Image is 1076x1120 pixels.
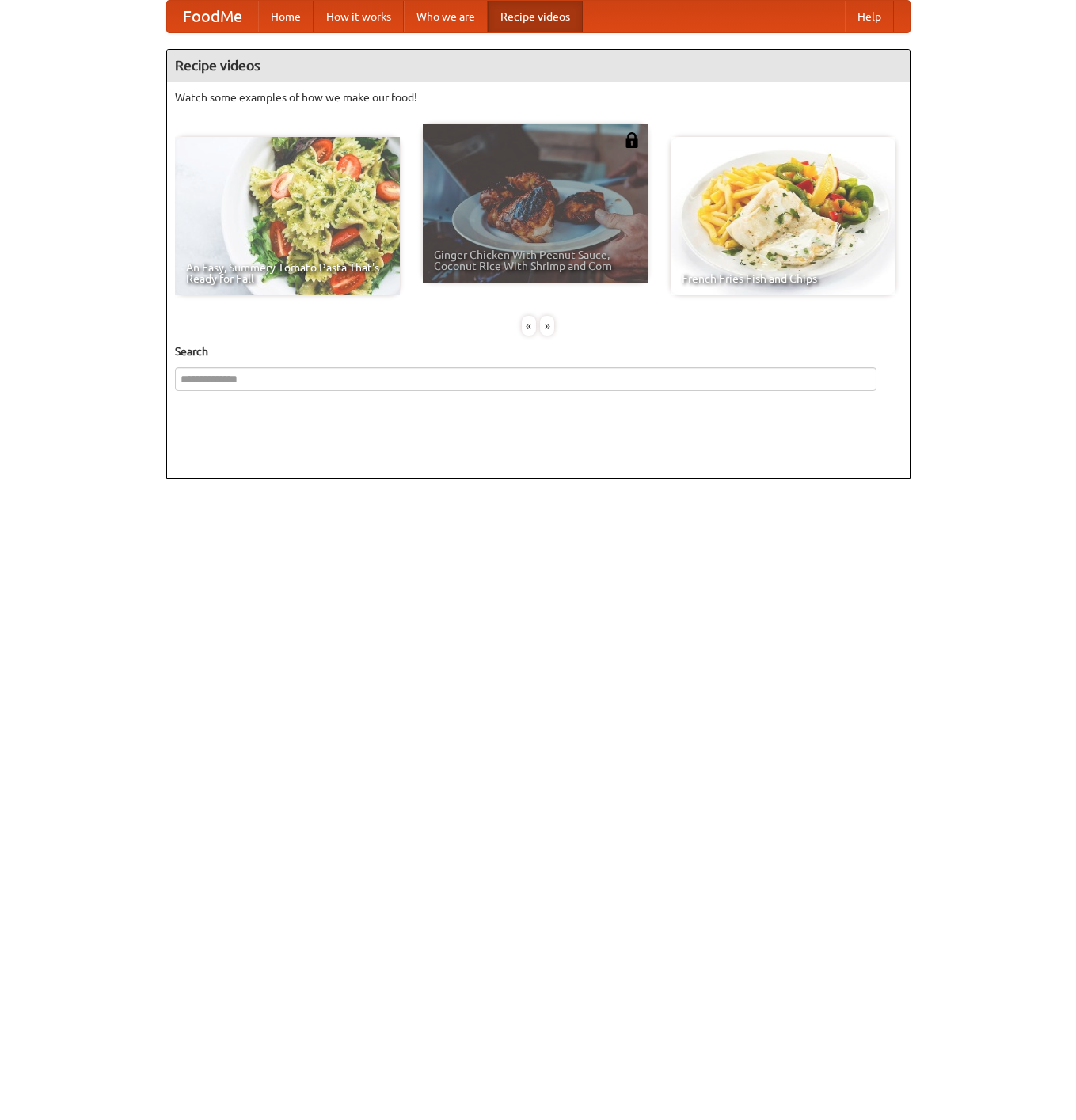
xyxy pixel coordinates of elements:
h5: Search [175,344,902,359]
a: French Fries Fish and Chips [671,137,895,295]
a: Help [845,1,894,32]
div: » [540,316,554,336]
span: French Fries Fish and Chips [682,273,884,284]
a: Recipe videos [488,1,583,32]
a: An Easy, Summery Tomato Pasta That's Ready for Fall [175,137,400,295]
span: An Easy, Summery Tomato Pasta That's Ready for Fall [186,262,389,284]
div: « [522,316,536,336]
a: Who we are [404,1,488,32]
a: FoodMe [167,1,258,32]
a: Home [258,1,314,32]
a: How it works [314,1,404,32]
h4: Recipe videos [167,50,910,82]
img: 483408.png [624,132,640,148]
p: Watch some examples of how we make our food! [175,89,902,105]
